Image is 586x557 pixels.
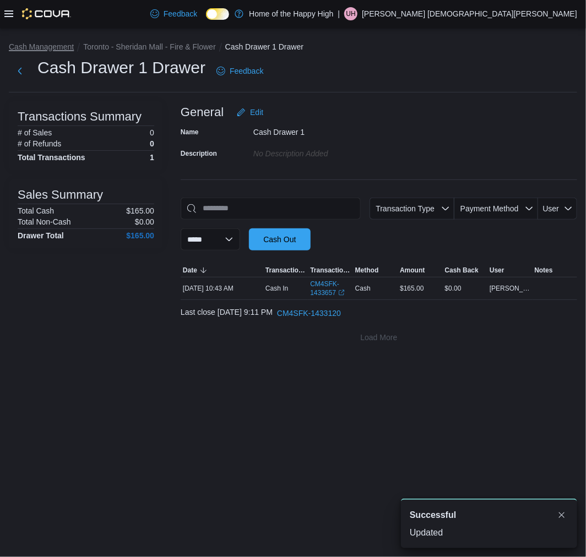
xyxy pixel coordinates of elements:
div: Cash Drawer 1 [253,123,401,136]
h6: Total Non-Cash [18,217,71,226]
p: Cash In [265,284,288,293]
div: Umme Hani Huzefa Bagdadi [344,7,357,20]
div: Last close [DATE] 9:11 PM [181,302,577,324]
img: Cova [22,8,71,19]
span: CM4SFK-1433120 [277,308,341,319]
p: $0.00 [135,217,154,226]
svg: External link [338,290,345,296]
p: 0 [150,128,154,137]
a: Feedback [212,60,268,82]
span: Successful [410,509,456,522]
button: Transaction # [308,264,352,277]
a: CM4SFK-1433657External link [310,280,350,297]
button: Payment Method [454,198,538,220]
span: Payment Method [460,204,519,213]
h1: Cash Drawer 1 Drawer [37,57,205,79]
button: Notes [533,264,577,277]
p: $165.00 [126,206,154,215]
h6: Total Cash [18,206,54,215]
div: No Description added [253,145,401,158]
button: Method [353,264,398,277]
h4: $165.00 [126,231,154,240]
p: 0 [150,139,154,148]
span: Transaction Type [376,204,435,213]
h4: Total Transactions [18,153,85,162]
button: Transaction Type [263,264,308,277]
a: Feedback [146,3,202,25]
span: [PERSON_NAME] [DEMOGRAPHIC_DATA][PERSON_NAME] [490,284,530,293]
h6: # of Sales [18,128,52,137]
input: This is a search bar. As you type, the results lower in the page will automatically filter. [181,198,361,220]
h3: Transactions Summary [18,110,142,123]
h3: General [181,106,224,119]
button: CM4SFK-1433120 [273,302,345,324]
h6: # of Refunds [18,139,61,148]
button: Cash Management [9,42,74,51]
button: Next [9,60,31,82]
button: User [487,264,532,277]
div: Updated [410,526,568,539]
button: Toronto - Sheridan Mall - Fire & Flower [83,42,215,51]
button: Cash Back [443,264,487,277]
div: $0.00 [443,282,487,295]
button: Amount [398,264,442,277]
h4: Drawer Total [18,231,64,240]
span: Transaction Type [265,266,306,275]
span: Method [355,266,379,275]
button: User [538,198,577,220]
span: Date [183,266,197,275]
div: [DATE] 10:43 AM [181,282,263,295]
span: User [543,204,560,213]
button: Date [181,264,263,277]
span: Cash Back [445,266,479,275]
span: Transaction # [310,266,350,275]
p: Home of the Happy High [249,7,333,20]
span: Cash [355,284,371,293]
span: Amount [400,266,425,275]
span: UH [346,7,356,20]
span: Notes [535,266,553,275]
div: Notification [410,509,568,522]
span: $165.00 [400,284,424,293]
span: Edit [250,107,263,118]
h4: 1 [150,153,154,162]
button: Cash Out [249,228,311,250]
nav: An example of EuiBreadcrumbs [9,41,577,54]
span: User [490,266,504,275]
button: Edit [232,101,268,123]
button: Cash Drawer 1 Drawer [225,42,303,51]
label: Name [181,128,199,136]
input: Dark Mode [206,8,229,20]
label: Description [181,149,217,158]
span: Feedback [164,8,197,19]
h3: Sales Summary [18,188,103,201]
p: [PERSON_NAME] [DEMOGRAPHIC_DATA][PERSON_NAME] [362,7,577,20]
button: Load More [181,326,577,348]
button: Dismiss toast [555,509,568,522]
span: Feedback [230,65,263,77]
span: Load More [361,332,398,343]
span: Cash Out [263,234,296,245]
p: | [338,7,340,20]
button: Transaction Type [370,198,454,220]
